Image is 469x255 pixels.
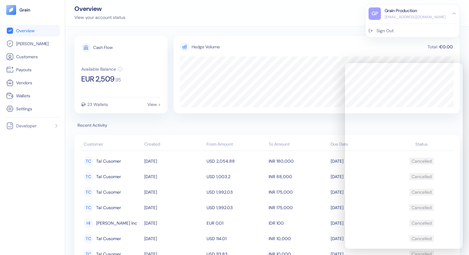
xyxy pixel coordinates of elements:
[267,215,329,231] td: IDR 100
[16,123,37,129] span: Developer
[96,218,137,228] span: Hickle Inc
[267,200,329,215] td: INR 175,000
[6,92,59,99] a: Wallets
[385,14,446,20] div: [EMAIL_ADDRESS][DOMAIN_NAME]
[6,5,16,15] img: logo-tablet-V2.svg
[81,75,114,83] span: EUR 2,509
[143,153,205,169] td: [DATE]
[74,122,460,129] span: Recent Activity
[16,106,32,112] span: Settings
[267,138,329,151] th: To Amount
[96,233,121,244] span: Tal Cusomer
[205,200,267,215] td: USD 1,992.03
[205,169,267,184] td: USD 1,003.2
[329,153,391,169] td: [DATE]
[6,105,59,112] a: Settings
[6,66,59,73] a: Payouts
[93,45,113,50] div: Cash Flow
[345,63,463,249] iframe: Chatra live chat
[84,234,93,243] div: TC
[19,8,31,12] img: logo
[329,200,391,215] td: [DATE]
[439,45,453,49] div: €0.00
[267,184,329,200] td: INR 175,000
[205,231,267,246] td: USD 114.01
[16,80,32,86] span: Vendors
[267,169,329,184] td: INR 88,000
[6,79,59,86] a: Vendors
[143,184,205,200] td: [DATE]
[114,77,121,82] span: . 95
[96,187,121,197] span: Tal Cusomer
[192,44,220,50] div: Hedge Volume
[16,28,34,34] span: Overview
[96,156,121,166] span: Tal Cusomer
[84,218,93,228] div: HI
[16,93,30,99] span: Wallets
[81,67,116,71] div: Available Balance
[96,202,121,213] span: Tal Cusomer
[329,138,391,151] th: Due Date
[205,215,267,231] td: EUR 0.01
[205,153,267,169] td: USD 2,054.88
[205,138,267,151] th: From Amount
[143,138,205,151] th: Created
[87,102,108,107] div: 23 Wallets
[74,14,125,21] div: View your account status
[81,138,143,151] th: Customer
[74,6,125,12] div: Overview
[205,184,267,200] td: USD 1,992.03
[147,102,161,107] div: View >
[16,54,38,60] span: Customers
[84,187,93,197] div: TC
[81,67,123,72] button: Available Balance
[143,200,205,215] td: [DATE]
[143,169,205,184] td: [DATE]
[16,41,49,47] span: [PERSON_NAME]
[427,45,439,49] div: Total:
[377,28,394,34] div: Sign Out
[84,172,93,181] div: TC
[329,169,391,184] td: [DATE]
[329,215,391,231] td: [DATE]
[385,7,417,14] div: Grain Production
[368,7,381,20] div: GP
[16,67,32,73] span: Payouts
[84,203,93,212] div: TC
[267,153,329,169] td: INR 180,000
[6,53,59,60] a: Customers
[96,171,121,182] span: Tal Cusomer
[267,231,329,246] td: INR 10,000
[329,231,391,246] td: [DATE]
[84,156,93,166] div: TC
[143,231,205,246] td: [DATE]
[6,40,59,47] a: [PERSON_NAME]
[6,27,59,34] a: Overview
[329,184,391,200] td: [DATE]
[143,215,205,231] td: [DATE]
